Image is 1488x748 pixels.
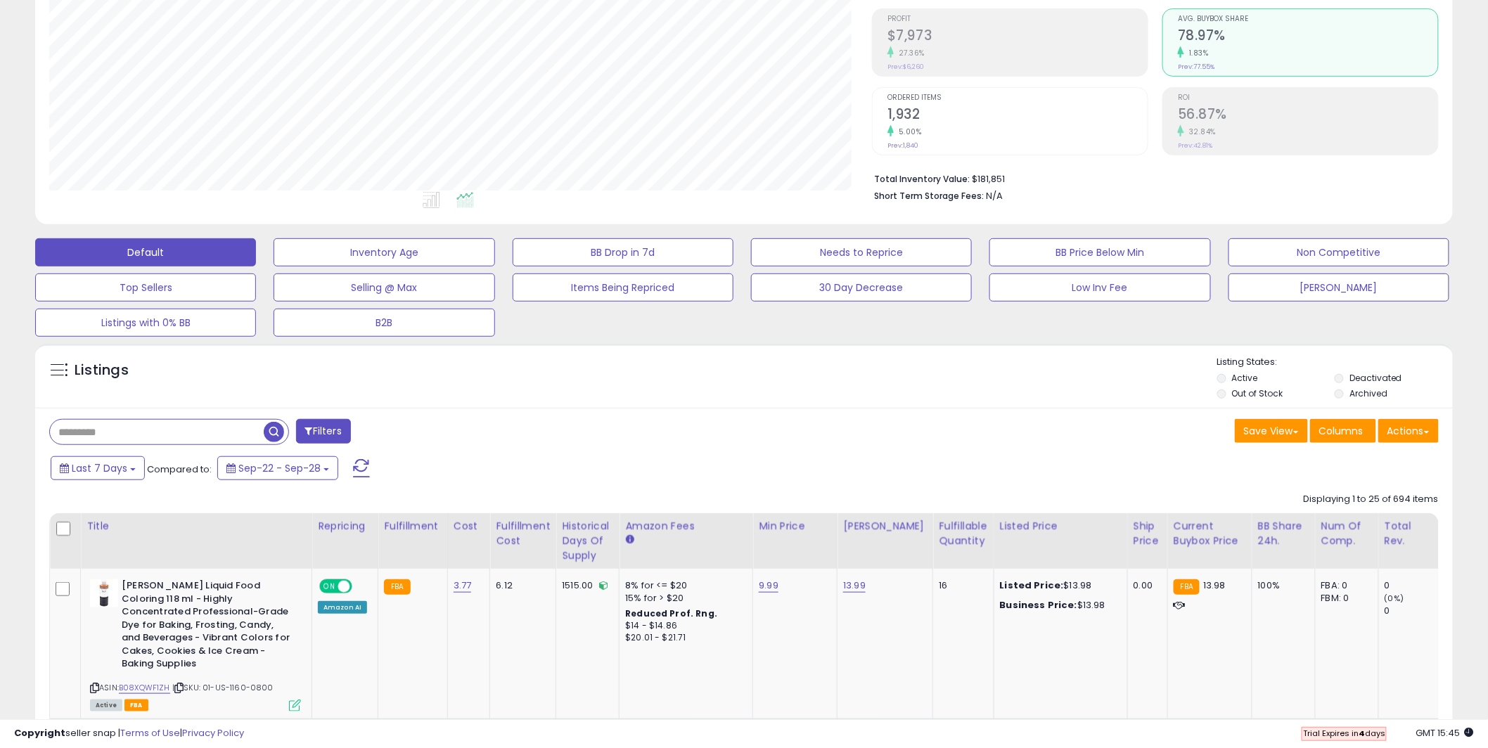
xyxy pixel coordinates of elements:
b: Total Inventory Value: [874,173,970,185]
div: Amazon Fees [625,519,747,534]
span: Trial Expires in days [1303,728,1385,739]
span: Last 7 Days [72,461,127,475]
div: Cost [454,519,485,534]
button: [PERSON_NAME] [1229,273,1449,302]
span: Compared to: [147,463,212,476]
span: ROI [1178,94,1438,102]
label: Out of Stock [1232,387,1283,399]
div: FBA: 0 [1321,579,1368,592]
a: 13.99 [843,579,866,593]
div: [PERSON_NAME] [843,519,927,534]
div: 16 [939,579,982,592]
a: Privacy Policy [182,726,244,740]
button: Top Sellers [35,273,256,302]
div: Displaying 1 to 25 of 694 items [1304,493,1439,506]
div: Amazon AI [318,601,367,614]
div: 1515.00 [562,579,608,592]
b: Short Term Storage Fees: [874,190,984,202]
span: 2025-10-6 15:45 GMT [1416,726,1474,740]
b: 4 [1359,728,1365,739]
b: Reduced Prof. Rng. [625,607,717,619]
a: 9.99 [759,579,778,593]
span: 13.98 [1203,579,1226,592]
p: Listing States: [1217,356,1453,369]
div: Num of Comp. [1321,519,1373,548]
img: 31ZVXkM4OoL._SL40_.jpg [90,579,118,607]
span: | SKU: 01-US-1160-0800 [172,682,274,693]
span: FBA [124,699,148,711]
button: Selling @ Max [274,273,494,302]
b: [PERSON_NAME] Liquid Food Coloring 118 ml - Highly Concentrated Professional-Grade Dye for Baking... [122,579,293,674]
div: Title [86,519,306,534]
div: 6.12 [496,579,545,592]
small: FBA [1174,579,1200,595]
button: Low Inv Fee [989,273,1210,302]
div: Fulfillment Cost [496,519,550,548]
div: Current Buybox Price [1174,519,1246,548]
b: Business Price: [1000,598,1077,612]
div: $13.98 [1000,599,1117,612]
div: Ship Price [1134,519,1162,548]
button: Listings with 0% BB [35,309,256,337]
button: 30 Day Decrease [751,273,972,302]
span: All listings currently available for purchase on Amazon [90,699,122,711]
div: FBM: 0 [1321,592,1368,605]
span: ON [321,581,338,593]
button: Needs to Reprice [751,238,972,266]
a: B08XQWF1ZH [119,682,170,694]
div: $13.98 [1000,579,1117,592]
div: Total Rev. [1385,519,1436,548]
button: Last 7 Days [51,456,145,480]
small: Amazon Fees. [625,534,634,546]
span: Columns [1319,424,1364,438]
strong: Copyright [14,726,65,740]
h2: $7,973 [887,27,1148,46]
span: Ordered Items [887,94,1148,102]
button: Sep-22 - Sep-28 [217,456,338,480]
button: Columns [1310,419,1376,443]
small: Prev: 42.81% [1178,141,1212,150]
label: Active [1232,372,1258,384]
div: 0 [1385,605,1442,617]
div: 8% for <= $20 [625,579,742,592]
div: $14 - $14.86 [625,620,742,632]
a: Terms of Use [120,726,180,740]
button: Actions [1378,419,1439,443]
small: 1.83% [1184,48,1209,58]
label: Deactivated [1349,372,1402,384]
div: 0.00 [1134,579,1157,592]
button: BB Drop in 7d [513,238,733,266]
div: Listed Price [1000,519,1122,534]
span: Sep-22 - Sep-28 [238,461,321,475]
small: FBA [384,579,410,595]
h5: Listings [75,361,129,380]
small: Prev: $6,260 [887,63,924,71]
li: $181,851 [874,169,1428,186]
button: Items Being Repriced [513,273,733,302]
div: $20.01 - $21.71 [625,632,742,644]
small: Prev: 77.55% [1178,63,1214,71]
small: 5.00% [894,127,922,137]
button: Filters [296,419,351,444]
small: 27.36% [894,48,925,58]
h2: 1,932 [887,106,1148,125]
div: seller snap | | [14,727,244,740]
div: 0 [1385,579,1442,592]
div: Repricing [318,519,372,534]
div: Fulfillment [384,519,441,534]
span: Profit [887,15,1148,23]
div: Historical Days Of Supply [562,519,613,563]
a: 3.77 [454,579,472,593]
button: Default [35,238,256,266]
button: Inventory Age [274,238,494,266]
h2: 56.87% [1178,106,1438,125]
div: BB Share 24h. [1258,519,1309,548]
span: Avg. Buybox Share [1178,15,1438,23]
small: (0%) [1385,593,1404,604]
div: Fulfillable Quantity [939,519,987,548]
b: Listed Price: [1000,579,1064,592]
button: Save View [1235,419,1308,443]
label: Archived [1349,387,1387,399]
span: N/A [986,189,1003,202]
small: 32.84% [1184,127,1216,137]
